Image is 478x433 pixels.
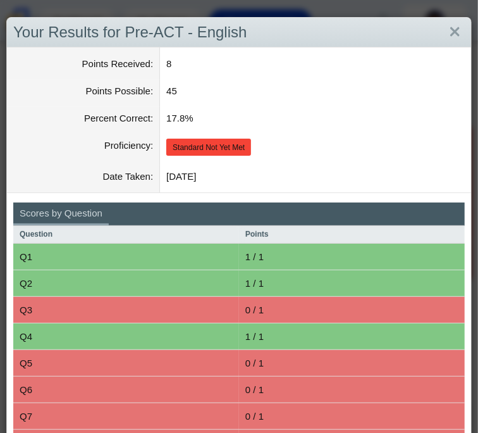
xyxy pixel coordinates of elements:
[7,18,471,47] div: Your Results for Pre-ACT - English
[13,244,239,270] td: Q1
[13,226,239,244] th: Question
[239,377,465,403] td: 0 / 1
[104,140,154,151] label: Proficiency
[239,270,465,297] td: 1 / 1
[173,143,245,152] small: Standard Not Yet Met
[239,403,465,430] td: 0 / 1
[160,47,471,80] dd: 8
[239,297,465,323] td: 0 / 1
[84,113,153,123] label: Percent Correct
[13,270,239,297] td: Q2
[239,350,465,377] td: 0 / 1
[445,22,465,43] a: Close
[239,323,465,350] td: 1 / 1
[160,107,471,134] dd: 17.8%
[13,377,239,403] td: Q6
[239,244,465,270] td: 1 / 1
[13,203,109,225] div: Scores by Question
[13,350,239,377] td: Q5
[102,171,153,182] label: Date Taken
[160,80,471,107] dd: 45
[13,323,239,350] td: Q4
[13,297,239,323] td: Q3
[85,85,153,96] label: Points Possible
[166,171,196,182] time: Feb 29, 2024 at 8:27 AM
[239,226,465,244] th: Points
[82,58,154,69] label: Points Received
[13,403,239,430] td: Q7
